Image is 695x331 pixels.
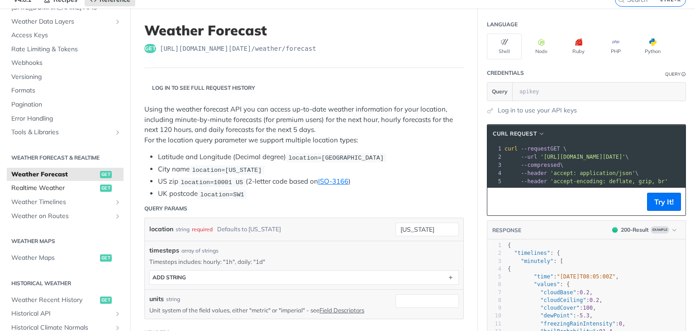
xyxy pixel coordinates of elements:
[508,266,511,272] span: {
[7,112,124,126] a: Error Handling
[7,293,124,307] a: Weather Recent Historyget
[487,265,501,273] div: 4
[508,312,593,319] span: : ,
[114,199,121,206] button: Show subpages for Weather Timelines
[7,209,124,223] a: Weather on RoutesShow subpages for Weather on Routes
[487,20,518,29] div: Language
[674,87,683,96] button: Hide
[7,154,124,162] h2: Weather Forecast & realtime
[7,70,124,84] a: Versioning
[635,34,670,59] button: Python
[487,169,503,177] div: 4
[181,179,243,185] span: location=10001 US
[487,281,501,288] div: 6
[100,185,112,192] span: get
[508,297,603,303] span: : ,
[590,297,600,303] span: 0.2
[487,69,524,77] div: Credentials
[487,249,501,257] div: 2
[508,305,596,311] span: : ,
[288,154,384,161] span: location=[GEOGRAPHIC_DATA]
[505,146,518,152] span: curl
[492,88,508,96] span: Query
[490,129,548,138] button: cURL Request
[534,281,560,287] span: "values"
[487,312,501,320] div: 10
[158,176,464,187] li: US zip (2-letter code based on )
[7,237,124,245] h2: Weather Maps
[521,170,547,176] span: --header
[11,100,121,109] span: Pagination
[144,104,464,145] p: Using the weather forecast API you can access up-to-date weather information for your location, i...
[158,189,464,199] li: UK postcode
[149,306,382,314] p: Unit system of the field values, either "metric" or "imperial" - see
[11,296,98,305] span: Weather Recent History
[487,297,501,304] div: 8
[11,86,121,95] span: Formats
[200,191,244,198] span: location=SW1
[11,73,121,82] span: Versioning
[7,98,124,112] a: Pagination
[114,213,121,220] button: Show subpages for Weather on Routes
[557,273,615,280] span: "[DATE]T08:05:00Z"
[7,307,124,321] a: Historical APIShow subpages for Historical API
[515,83,674,101] input: apikey
[505,170,638,176] span: \
[7,126,124,139] a: Tools & LibrariesShow subpages for Tools & Libraries
[144,204,187,213] div: Query Params
[534,273,553,280] span: "time"
[521,258,553,264] span: "minutely"
[150,271,458,284] button: ADD string
[540,321,615,327] span: "freezingRainIntensity"
[583,305,593,311] span: 100
[181,247,219,255] div: array of strings
[651,226,669,234] span: Example
[576,312,580,319] span: -
[580,289,590,296] span: 0.2
[100,297,112,304] span: get
[100,171,112,178] span: get
[665,71,681,78] div: Query
[508,258,563,264] span: : [
[144,22,464,39] h1: Weather Forecast
[493,130,537,138] span: cURL Request
[619,321,622,327] span: 0
[100,254,112,262] span: get
[561,34,596,59] button: Ruby
[11,212,112,221] span: Weather on Routes
[11,309,112,318] span: Historical API
[114,310,121,317] button: Show subpages for Historical API
[166,295,180,303] div: string
[681,72,686,77] i: Information
[7,168,124,181] a: Weather Forecastget
[508,250,560,256] span: : {
[149,258,459,266] p: Timesteps includes: hourly: "1h", daily: "1d"
[7,251,124,265] a: Weather Mapsget
[11,114,121,123] span: Error Handling
[521,146,550,152] span: --request
[505,154,629,160] span: \
[11,45,121,54] span: Rate Limiting & Tokens
[144,84,255,92] div: Log in to see full request history
[7,195,124,209] a: Weather TimelinesShow subpages for Weather Timelines
[665,71,686,78] div: QueryInformation
[508,321,625,327] span: : ,
[487,161,503,169] div: 3
[514,250,550,256] span: "timelines"
[11,170,98,179] span: Weather Forecast
[487,153,503,161] div: 2
[550,178,668,185] span: 'accept-encoding: deflate, gzip, br'
[487,242,501,249] div: 1
[149,294,164,304] label: units
[521,154,537,160] span: --url
[540,312,573,319] span: "dewPoint"
[521,162,560,168] span: --compressed
[7,181,124,195] a: Realtime Weatherget
[540,297,586,303] span: "cloudCeiling"
[647,193,681,211] button: Try It!
[318,177,348,185] a: ISO-3166
[114,129,121,136] button: Show subpages for Tools & Libraries
[492,226,522,235] button: RESPONSE
[508,289,593,296] span: : ,
[524,34,559,59] button: Node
